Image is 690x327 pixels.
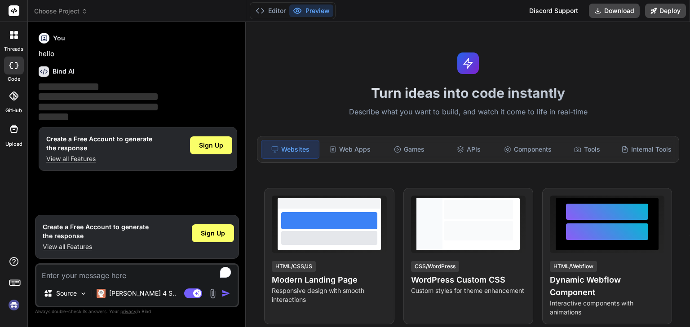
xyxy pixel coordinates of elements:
label: Upload [5,140,22,148]
h1: Create a Free Account to generate the response [43,222,149,240]
h1: Create a Free Account to generate the response [46,135,152,153]
h4: Dynamic Webflow Component [550,274,664,299]
img: Claude 4 Sonnet [97,289,106,298]
div: Discord Support [524,4,584,18]
img: Pick Models [80,290,87,297]
img: signin [6,297,22,313]
p: Interactive components with animations [550,299,664,317]
span: ‌ [39,93,158,100]
label: code [8,75,20,83]
button: Download [589,4,640,18]
h6: You [53,34,65,43]
p: [PERSON_NAME] 4 S.. [109,289,176,298]
p: Describe what you want to build, and watch it come to life in real-time [252,106,685,118]
h4: WordPress Custom CSS [411,274,526,286]
span: ‌ [39,83,98,90]
div: HTML/Webflow [550,261,597,272]
div: Tools [558,140,616,159]
p: View all Features [43,242,149,251]
button: Deploy [645,4,686,18]
span: privacy [120,309,137,314]
p: Responsive design with smooth interactions [272,286,386,304]
img: attachment [208,288,218,299]
label: GitHub [5,107,22,114]
h4: Modern Landing Page [272,274,386,286]
p: Custom styles for theme enhancement [411,286,526,295]
div: Web Apps [321,140,379,159]
p: Always double-check its answers. Your in Bind [35,307,239,316]
div: Components [499,140,557,159]
p: hello [39,49,237,59]
p: View all Features [46,154,152,163]
button: Editor [252,4,289,17]
div: HTML/CSS/JS [272,261,316,272]
p: Source [56,289,77,298]
div: APIs [440,140,497,159]
span: ‌ [39,113,68,120]
h1: Turn ideas into code instantly [252,85,685,101]
span: Choose Project [34,7,88,16]
textarea: To enrich screen reader interactions, please activate Accessibility in Grammarly extension settings [36,265,238,281]
img: icon [221,289,230,298]
span: Sign Up [201,229,225,238]
button: Preview [289,4,333,17]
div: Websites [261,140,319,159]
h6: Bind AI [53,67,75,76]
label: threads [4,45,23,53]
span: Sign Up [199,141,223,150]
div: CSS/WordPress [411,261,459,272]
span: ‌ [39,104,158,110]
div: Games [380,140,438,159]
div: Internal Tools [618,140,675,159]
